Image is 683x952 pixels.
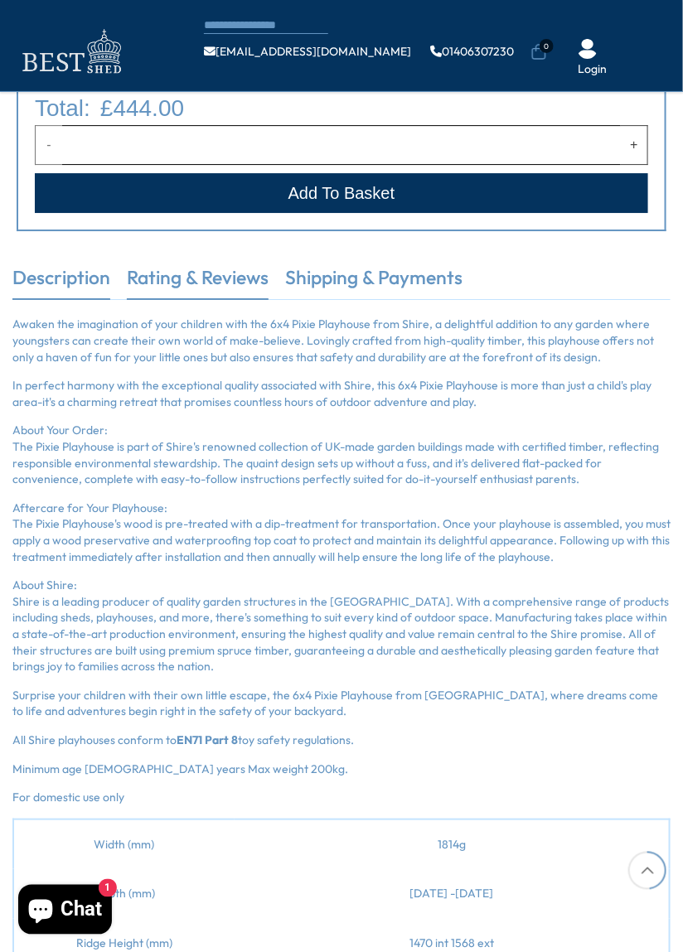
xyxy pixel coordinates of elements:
p: In perfect harmony with the exceptional quality associated with Shire, this 6x4 Pixie Playhouse i... [12,378,671,410]
p: Surprise your children with their own little escape, the 6x4 Pixie Playhouse from [GEOGRAPHIC_DAT... [12,688,671,720]
td: Width (mm) [13,819,235,870]
p: All Shire playhouses conform to toy safety regulations. [12,732,671,749]
img: logo [12,25,128,79]
button: Increase quantity [621,125,648,165]
a: Shipping & Payments [285,264,463,299]
p: Aftercare for Your Playhouse: The Pixie Playhouse's wood is pre-treated with a dip-treatment for ... [12,500,671,565]
p: Awaken the imagination of your children with the 6x4 Pixie Playhouse from Shire, a delightful add... [12,317,671,365]
span: £444.00 [100,91,184,125]
a: [EMAIL_ADDRESS][DOMAIN_NAME] [204,46,411,57]
td: [DATE] -[DATE] [235,869,670,919]
strong: EN71 Part 8 [177,732,238,747]
a: 01406307230 [430,46,514,57]
a: Description [12,264,110,299]
p: About Shire: Shire is a leading producer of quality garden structures in the [GEOGRAPHIC_DATA]. W... [12,577,671,675]
button: Decrease quantity [35,125,62,165]
a: Rating & Reviews [127,264,269,299]
td: 1814g [235,819,670,870]
p: For domestic use only [12,790,671,806]
td: Depth (mm) [13,869,235,919]
span: 0 [540,39,554,53]
img: User Icon [578,39,598,59]
input: Quantity [62,125,621,165]
inbox-online-store-chat: Shopify online store chat [13,885,117,939]
a: 0 [530,44,547,60]
p: Minimum age [DEMOGRAPHIC_DATA] years Max weight 200kg. [12,761,671,778]
p: About Your Order: The Pixie Playhouse is part of Shire's renowned collection of UK-made garden bu... [12,423,671,487]
a: Login [578,61,607,78]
